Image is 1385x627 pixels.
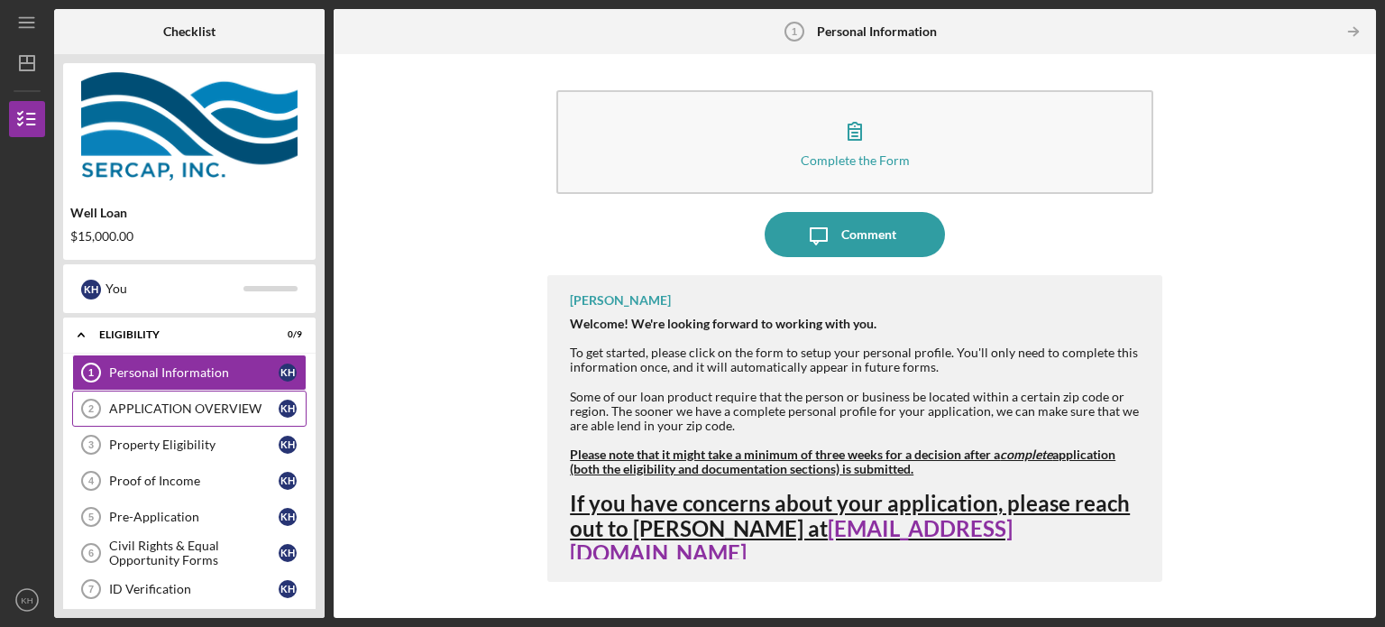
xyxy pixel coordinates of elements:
[841,212,896,257] div: Comment
[88,475,95,486] tspan: 4
[109,438,279,452] div: Property Eligibility
[105,273,243,304] div: You
[279,472,297,490] div: K H
[279,436,297,454] div: K H
[792,26,797,37] tspan: 1
[9,582,45,618] button: KH
[72,427,307,463] a: 3Property EligibilityKH
[570,317,1144,374] div: To get started, please click on the form to setup your personal profile. You'll only need to comp...
[279,400,297,418] div: K H
[72,463,307,499] a: 4Proof of IncomeKH
[109,510,279,524] div: Pre-Application
[88,403,94,414] tspan: 2
[109,474,279,488] div: Proof of Income
[88,584,94,595] tspan: 7
[570,515,1013,567] a: [EMAIL_ADDRESS][DOMAIN_NAME]
[570,293,671,308] div: [PERSON_NAME]
[801,153,910,167] div: Complete the Form
[99,329,257,340] div: Eligibility
[1000,447,1052,462] em: complete
[109,365,279,380] div: Personal Information
[570,447,1115,476] strong: Please note that it might take a minimum of three weeks for a decision after a application (both ...
[556,90,1153,194] button: Complete the Form
[88,548,94,558] tspan: 6
[570,490,1130,566] strong: If you have concerns about your application, please reach out to [PERSON_NAME] at
[72,499,307,535] a: 5Pre-ApplicationKH
[109,401,279,416] div: APPLICATION OVERVIEW
[270,329,302,340] div: 0 / 9
[109,539,279,567] div: Civil Rights & Equal Opportunity Forms
[72,535,307,571] a: 6Civil Rights & Equal Opportunity FormsKH
[279,580,297,598] div: K H
[88,512,94,522] tspan: 5
[279,508,297,526] div: K H
[21,595,32,605] text: KH
[109,582,279,596] div: ID Verification
[72,355,307,391] a: 1Personal InformationKH
[163,24,216,39] b: Checklist
[88,439,94,450] tspan: 3
[63,72,316,180] img: Product logo
[81,280,101,300] div: K H
[570,390,1144,433] div: Some of our loan product require that the person or business be located within a certain zip code...
[70,229,308,244] div: $15,000.00
[570,316,876,331] strong: Welcome! We're looking forward to working with you.
[72,391,307,427] a: 2APPLICATION OVERVIEWKH
[88,367,94,378] tspan: 1
[817,24,937,39] b: Personal Information
[279,364,297,382] div: K H
[765,212,945,257] button: Comment
[70,206,308,220] div: Well Loan
[279,544,297,562] div: K H
[72,571,307,607] a: 7ID VerificationKH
